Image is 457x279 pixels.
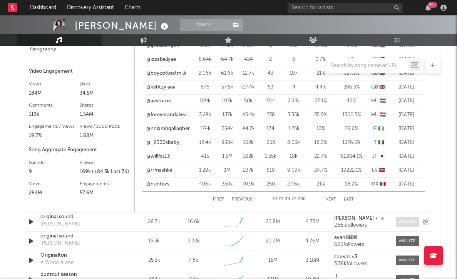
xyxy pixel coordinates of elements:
[40,252,121,259] a: Originalton
[80,80,131,89] div: Likes
[379,168,385,173] span: 🇱🇻
[136,257,172,264] div: 25.3k
[196,153,215,160] div: 415
[261,125,280,133] div: 174
[380,112,386,117] span: 🇭🇺
[219,111,236,119] div: 137k
[196,56,215,63] div: 8.64k
[80,158,131,167] div: Videos
[261,139,280,147] div: 653
[187,218,200,226] div: 16.6k
[136,237,172,245] div: 15.3k
[40,221,80,228] div: [PERSON_NAME]
[196,180,215,188] div: 406k
[369,56,388,63] div: GB
[392,56,421,63] div: [DATE]
[261,111,280,119] div: 238
[240,180,257,188] div: 70.9k
[338,139,365,147] div: 1376.5 %
[295,237,330,245] div: 4.76M
[255,237,291,245] div: 20.9M
[196,125,215,133] div: 174k
[219,42,236,50] div: 77.2k
[307,167,334,174] div: 24.7 %
[369,97,388,105] div: HU
[29,89,80,98] div: 184M
[240,125,257,133] div: 44.7k
[307,139,334,147] div: 18.2 %
[378,140,384,145] span: 🇮🇹
[338,180,365,188] div: 18.2 %
[261,56,280,63] div: 2
[29,189,80,198] div: 284M
[380,182,386,187] span: 🇲🇽
[146,125,190,133] a: @nniamhgallagher
[338,42,365,50] div: 0.8 %
[338,97,365,105] div: 49 %
[338,111,365,119] div: 1500.5 %
[334,216,388,221] a: [PERSON_NAME] ⋆˙⟡
[379,57,385,62] span: 🇬🇧
[196,70,215,77] div: 2.06k
[334,216,384,221] strong: [PERSON_NAME] ⋆˙⟡
[146,153,170,160] a: @willfxs13
[146,42,179,50] a: @gracieangell
[40,271,121,279] a: buzzcut season
[219,167,236,174] div: 1M
[369,139,388,147] div: IT
[261,167,280,174] div: 619
[284,97,303,105] div: 2.93k
[80,89,131,98] div: 34.5M
[240,153,257,160] div: 322k
[219,153,236,160] div: 1.5M
[392,84,421,91] div: [DATE]
[240,139,257,147] div: 162k
[196,84,215,91] div: 876
[284,139,303,147] div: 8.03k
[379,85,385,90] span: 🇬🇧
[369,42,388,50] div: GB
[29,131,80,140] div: 19.7%
[240,97,257,105] div: 50k
[284,56,303,63] div: 6
[80,167,131,177] div: 169k (+84.3k Last 7d)
[325,197,336,202] button: Next
[219,56,236,63] div: 64.7k
[261,84,280,91] div: 63
[146,139,182,147] a: @_2000sbaby_
[40,259,74,267] div: A World Alone
[40,232,121,240] a: original sound
[80,189,131,198] div: 57.6M
[29,167,80,177] div: 9
[75,19,170,32] div: [PERSON_NAME]
[261,153,280,160] div: 1.55k
[378,126,384,131] span: 🇮🇪
[295,218,330,226] div: 4.75M
[307,84,334,91] div: 4.4 %
[338,56,365,63] div: 5 %
[29,158,80,167] div: Sounds
[284,167,303,174] div: 9.09k
[334,254,388,260] a: sᴏᴜɴᴅs <3
[284,70,303,77] div: 197
[268,195,310,204] div: 34 44 200
[392,111,421,119] div: [DATE]
[240,111,257,119] div: 45.4k
[369,180,388,188] div: MX
[219,70,236,77] div: 61.6k
[232,197,252,202] button: Previous
[334,261,388,267] div: 3.36k followers
[284,84,303,91] div: 4
[189,257,198,264] div: 7.8k
[40,213,121,221] a: original sound
[334,242,388,247] div: 666 followers
[146,70,186,77] a: @boycottoatmilk
[338,153,365,160] div: 82204.1 %
[80,110,131,119] div: 1.54M
[334,274,388,279] a: :)
[307,153,334,160] div: 22.7 %
[261,42,280,50] div: 47
[146,180,169,188] a: @huntevs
